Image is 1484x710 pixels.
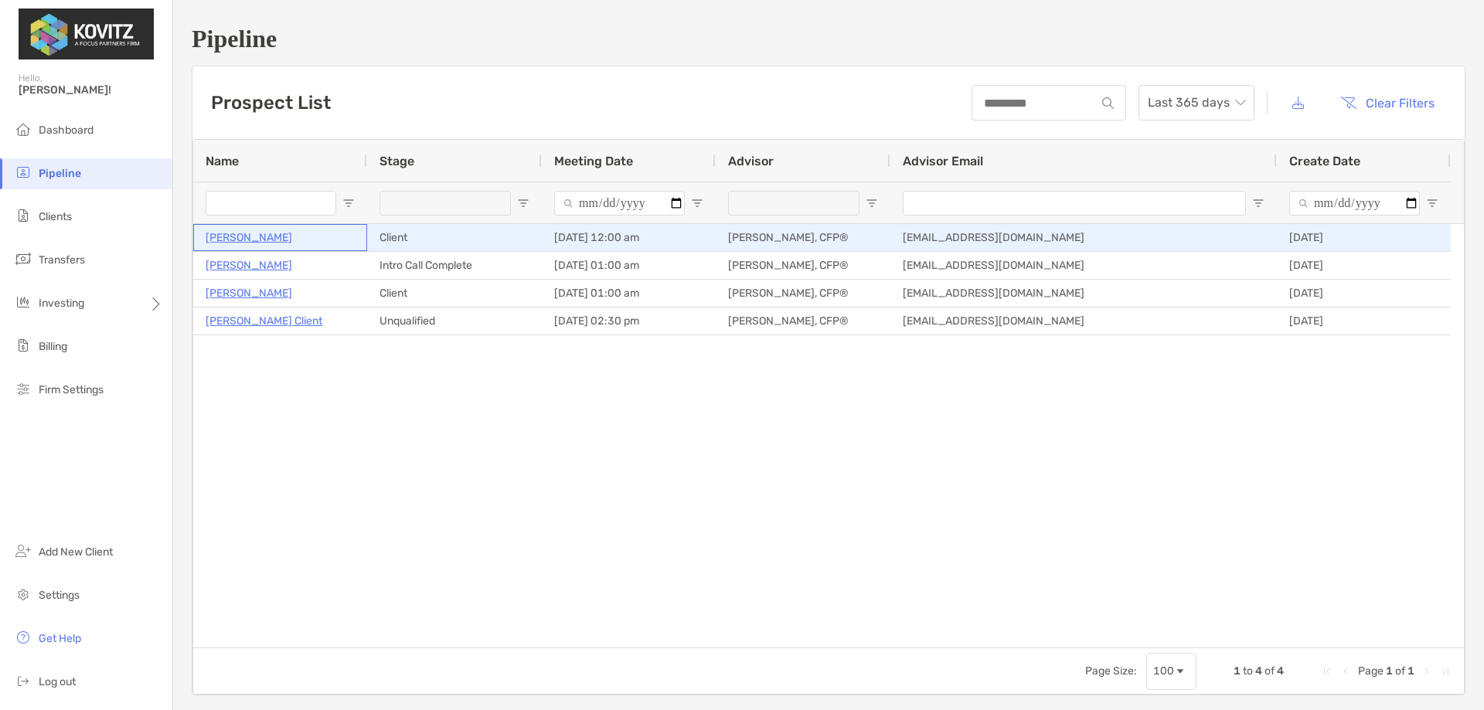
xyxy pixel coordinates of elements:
[716,252,890,279] div: [PERSON_NAME], CFP®
[206,191,336,216] input: Name Filter Input
[39,297,84,310] span: Investing
[14,671,32,690] img: logout icon
[14,379,32,398] img: firm-settings icon
[206,154,239,168] span: Name
[192,25,1465,53] h1: Pipeline
[39,632,81,645] span: Get Help
[1395,664,1405,678] span: of
[39,383,104,396] span: Firm Settings
[39,210,72,223] span: Clients
[14,628,32,647] img: get-help icon
[1148,86,1245,120] span: Last 365 days
[367,224,542,251] div: Client
[903,191,1246,216] input: Advisor Email Filter Input
[1386,664,1393,678] span: 1
[39,340,67,353] span: Billing
[39,253,85,267] span: Transfers
[14,542,32,560] img: add_new_client icon
[14,293,32,311] img: investing icon
[554,191,685,216] input: Meeting Date Filter Input
[1339,665,1352,678] div: Previous Page
[1234,664,1241,678] span: 1
[1289,154,1360,168] span: Create Date
[903,154,983,168] span: Advisor Email
[14,336,32,355] img: billing icon
[716,307,890,335] div: [PERSON_NAME], CFP®
[1407,664,1414,678] span: 1
[890,252,1277,279] div: [EMAIL_ADDRESS][DOMAIN_NAME]
[691,197,703,209] button: Open Filter Menu
[206,284,292,303] a: [PERSON_NAME]
[890,307,1277,335] div: [EMAIL_ADDRESS][DOMAIN_NAME]
[866,197,878,209] button: Open Filter Menu
[14,206,32,225] img: clients icon
[206,256,292,275] a: [PERSON_NAME]
[1243,664,1253,678] span: to
[1277,280,1451,307] div: [DATE]
[542,252,716,279] div: [DATE] 01:00 am
[1085,664,1137,678] div: Page Size:
[206,228,292,247] a: [PERSON_NAME]
[1277,307,1451,335] div: [DATE]
[1421,665,1433,678] div: Next Page
[1277,224,1451,251] div: [DATE]
[39,589,80,602] span: Settings
[1329,86,1446,120] button: Clear Filters
[1277,664,1284,678] span: 4
[1358,664,1384,678] span: Page
[716,224,890,251] div: [PERSON_NAME], CFP®
[1289,191,1420,216] input: Create Date Filter Input
[1426,197,1438,209] button: Open Filter Menu
[716,280,890,307] div: [PERSON_NAME], CFP®
[367,252,542,279] div: Intro Call Complete
[1252,197,1264,209] button: Open Filter Menu
[1439,665,1452,678] div: Last Page
[1321,665,1333,678] div: First Page
[206,311,322,331] a: [PERSON_NAME] Client
[1255,664,1262,678] span: 4
[1146,653,1196,690] div: Page Size
[1102,97,1114,109] img: input icon
[1264,664,1275,678] span: of
[554,154,633,168] span: Meeting Date
[542,307,716,335] div: [DATE] 02:30 pm
[890,280,1277,307] div: [EMAIL_ADDRESS][DOMAIN_NAME]
[1277,252,1451,279] div: [DATE]
[19,6,154,62] img: Zoe Logo
[890,224,1277,251] div: [EMAIL_ADDRESS][DOMAIN_NAME]
[14,585,32,603] img: settings icon
[39,167,81,180] span: Pipeline
[14,120,32,138] img: dashboard icon
[517,197,529,209] button: Open Filter Menu
[380,154,414,168] span: Stage
[19,83,163,97] span: [PERSON_NAME]!
[211,92,331,114] h3: Prospect List
[728,154,774,168] span: Advisor
[39,124,94,137] span: Dashboard
[342,197,355,209] button: Open Filter Menu
[367,280,542,307] div: Client
[1153,664,1174,678] div: 100
[542,280,716,307] div: [DATE] 01:00 am
[39,675,76,688] span: Log out
[39,545,113,559] span: Add New Client
[367,307,542,335] div: Unqualified
[14,250,32,268] img: transfers icon
[542,224,716,251] div: [DATE] 12:00 am
[14,163,32,182] img: pipeline icon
